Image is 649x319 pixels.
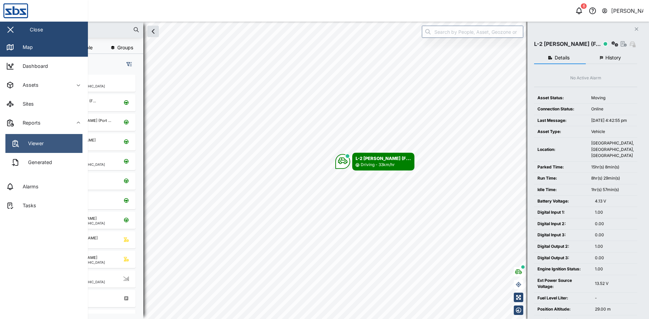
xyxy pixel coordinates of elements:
div: No Active Alarm [570,75,601,81]
div: Close [30,26,43,33]
span: Groups [117,45,133,50]
div: [PERSON_NAME] [611,7,644,15]
div: Vehicle [591,129,634,135]
div: 6 [581,3,587,9]
div: Fuel Level Liter: [537,295,588,301]
div: L-2 [PERSON_NAME] (F... [534,40,601,48]
div: 1.00 [595,266,634,272]
div: 8hr(s) 29min(s) [591,175,634,182]
div: Parked Time: [537,164,584,170]
div: 13.52 V [595,281,634,287]
a: Viewer [5,134,82,153]
div: Map marker [335,153,414,170]
div: L-2 [PERSON_NAME] (F... [356,155,411,162]
div: Viewer [23,140,44,147]
img: Main Logo [3,3,91,18]
div: [DATE] 4:42:55 pm [591,117,634,124]
div: 1.00 [595,209,634,216]
canvas: Map [22,22,649,319]
div: Digital Input 1: [537,209,588,216]
div: Ext Power Source Voltage: [537,277,588,290]
div: Dashboard [18,62,48,70]
a: Generated [5,153,82,172]
div: Digital Output 3: [537,255,588,261]
div: Last Message: [537,117,584,124]
div: Sites [18,100,34,108]
div: - [595,295,634,301]
button: [PERSON_NAME] [601,6,644,16]
div: Digital Input 3: [537,232,588,238]
div: 1.00 [595,243,634,250]
div: 1hr(s) 57min(s) [591,187,634,193]
div: Battery Voltage: [537,198,588,205]
div: Location: [537,147,584,153]
div: Online [591,106,634,112]
div: Alarms [18,183,39,190]
div: Idle Time: [537,187,584,193]
div: 4.13 V [595,198,634,205]
div: 15hr(s) 8min(s) [591,164,634,170]
span: Details [555,55,570,60]
div: Tasks [18,202,36,209]
div: [GEOGRAPHIC_DATA], [GEOGRAPHIC_DATA], [GEOGRAPHIC_DATA] [591,140,634,159]
div: 0.00 [595,221,634,227]
div: 0.00 [595,255,634,261]
div: Asset Type: [537,129,584,135]
div: Moving [591,95,634,101]
div: Digital Input 2: [537,221,588,227]
div: 29.00 m [595,306,634,313]
div: Map [18,44,33,51]
input: Search by People, Asset, Geozone or Place [422,26,523,38]
div: 0.00 [595,232,634,238]
div: Digital Output 2: [537,243,588,250]
div: Driving - 33km/hr [361,162,395,168]
div: Connection Status: [537,106,584,112]
div: Engine Ignition Status: [537,266,588,272]
div: Position Altitude: [537,306,588,313]
div: Generated [23,159,52,166]
div: Asset Status: [537,95,584,101]
span: History [605,55,621,60]
div: Assets [18,81,39,89]
div: Reports [18,119,41,127]
div: Run Time: [537,175,584,182]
